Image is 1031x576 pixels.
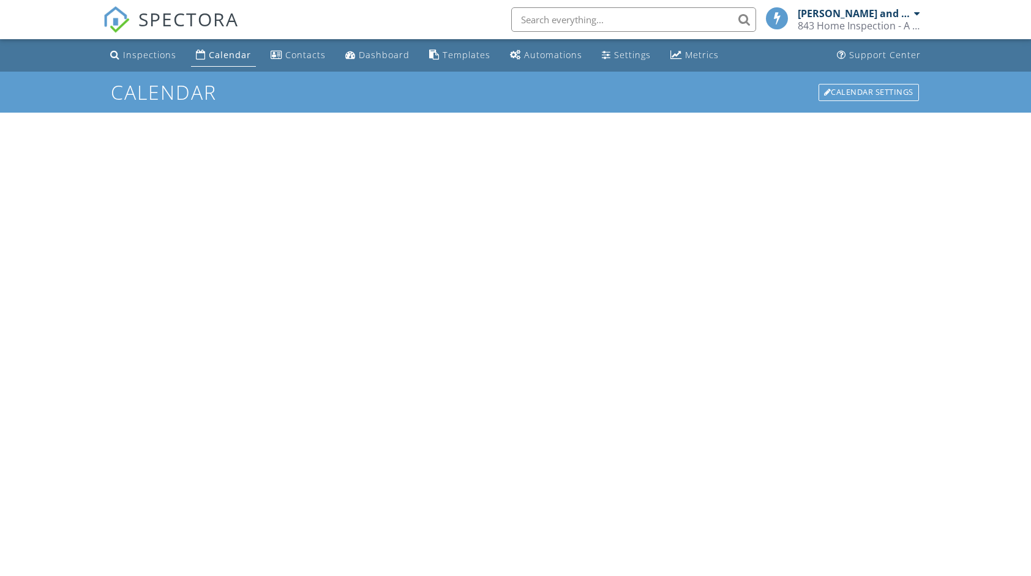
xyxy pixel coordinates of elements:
[524,49,582,61] div: Automations
[285,49,326,61] div: Contacts
[105,44,181,67] a: Inspections
[359,49,410,61] div: Dashboard
[819,84,919,101] div: Calendar Settings
[138,6,239,32] span: SPECTORA
[123,49,176,61] div: Inspections
[849,49,921,61] div: Support Center
[103,6,130,33] img: The Best Home Inspection Software - Spectora
[832,44,926,67] a: Support Center
[103,17,239,42] a: SPECTORA
[505,44,587,67] a: Automations (Basic)
[798,7,911,20] div: [PERSON_NAME] and [PERSON_NAME]
[191,44,256,67] a: Calendar
[798,20,920,32] div: 843 Home Inspection - A division of Diakon Services Group Incorporated
[209,49,251,61] div: Calendar
[685,49,719,61] div: Metrics
[111,81,920,103] h1: Calendar
[511,7,756,32] input: Search everything...
[266,44,331,67] a: Contacts
[597,44,656,67] a: Settings
[614,49,651,61] div: Settings
[424,44,495,67] a: Templates
[817,83,920,102] a: Calendar Settings
[443,49,490,61] div: Templates
[340,44,414,67] a: Dashboard
[665,44,724,67] a: Metrics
